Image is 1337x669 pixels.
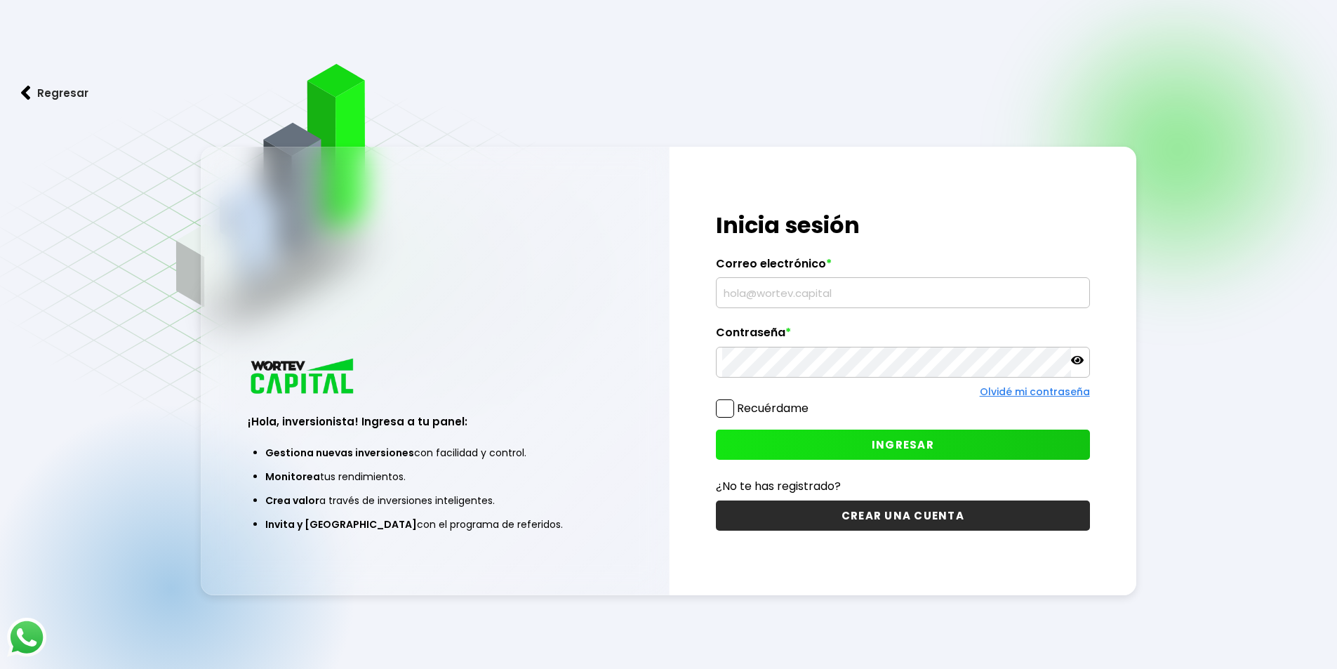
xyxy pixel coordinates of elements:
[716,430,1090,460] button: INGRESAR
[265,441,604,465] li: con facilidad y control.
[265,517,417,531] span: Invita y [GEOGRAPHIC_DATA]
[716,208,1090,242] h1: Inicia sesión
[7,618,46,657] img: logos_whatsapp-icon.242b2217.svg
[716,257,1090,278] label: Correo electrónico
[265,512,604,536] li: con el programa de referidos.
[737,400,809,416] label: Recuérdame
[716,477,1090,531] a: ¿No te has registrado?CREAR UNA CUENTA
[21,86,31,100] img: flecha izquierda
[716,326,1090,347] label: Contraseña
[872,437,934,452] span: INGRESAR
[265,470,320,484] span: Monitorea
[716,477,1090,495] p: ¿No te has registrado?
[980,385,1090,399] a: Olvidé mi contraseña
[716,501,1090,531] button: CREAR UNA CUENTA
[722,278,1084,307] input: hola@wortev.capital
[265,446,414,460] span: Gestiona nuevas inversiones
[265,489,604,512] li: a través de inversiones inteligentes.
[265,465,604,489] li: tus rendimientos.
[248,413,622,430] h3: ¡Hola, inversionista! Ingresa a tu panel:
[248,357,359,398] img: logo_wortev_capital
[265,494,319,508] span: Crea valor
